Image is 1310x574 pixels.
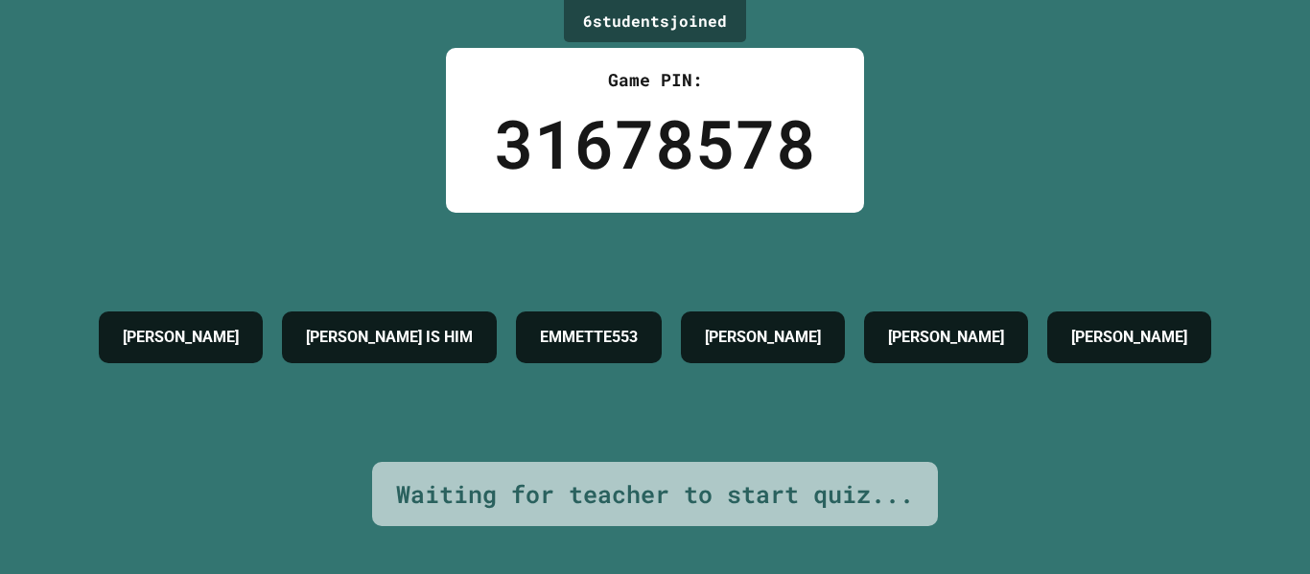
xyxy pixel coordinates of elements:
[888,326,1004,349] h4: [PERSON_NAME]
[705,326,821,349] h4: [PERSON_NAME]
[540,326,638,349] h4: EMMETTE553
[494,93,816,194] div: 31678578
[1071,326,1187,349] h4: [PERSON_NAME]
[306,326,473,349] h4: [PERSON_NAME] IS HIM
[396,476,914,513] div: Waiting for teacher to start quiz...
[123,326,239,349] h4: [PERSON_NAME]
[494,67,816,93] div: Game PIN:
